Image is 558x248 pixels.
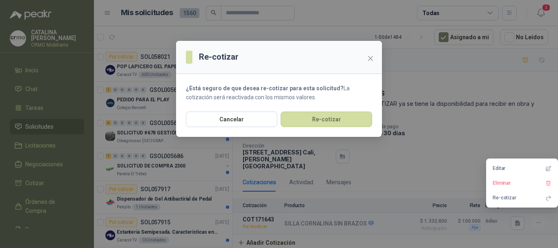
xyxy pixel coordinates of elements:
span: close [367,55,374,62]
button: Close [364,52,377,65]
strong: ¿Está seguro de que desea re-cotizar para esta solicitud? [186,85,344,92]
p: La cotización será reactivada con los mismos valores. [186,84,372,102]
button: Cancelar [186,112,277,127]
h3: Re-cotizar [199,51,239,63]
button: Re-cotizar [281,112,372,127]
